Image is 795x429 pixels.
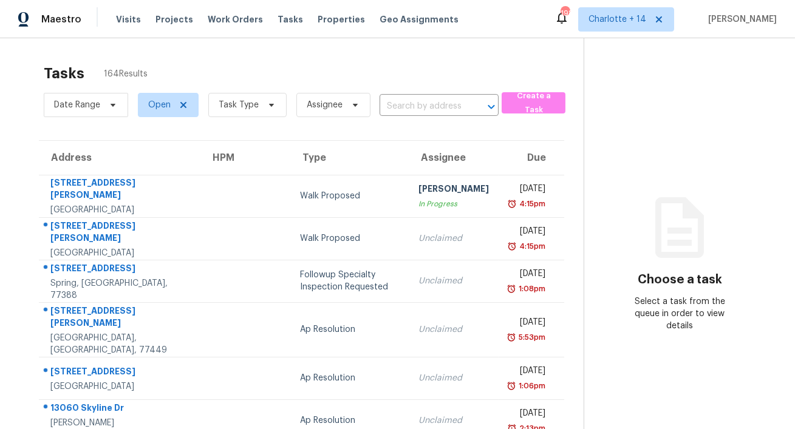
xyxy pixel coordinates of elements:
div: Unclaimed [418,372,489,384]
span: Geo Assignments [380,13,459,25]
div: 1:06pm [516,380,545,392]
h2: Tasks [44,67,84,79]
div: Ap Resolution [300,372,399,384]
div: 4:15pm [517,198,545,210]
div: [STREET_ADDRESS][PERSON_NAME] [50,220,191,247]
div: [DATE] [508,268,545,283]
button: Open [483,98,500,115]
th: Assignee [409,141,499,175]
div: 1:08pm [516,283,545,295]
div: [DATE] [508,183,545,198]
div: [STREET_ADDRESS][PERSON_NAME] [50,305,191,332]
img: Overdue Alarm Icon [507,240,517,252]
div: [PERSON_NAME] [418,183,489,198]
img: Overdue Alarm Icon [507,283,516,295]
div: Followup Specialty Inspection Requested [300,269,399,293]
th: Due [499,141,564,175]
span: Projects [155,13,193,25]
div: Unclaimed [418,232,489,245]
div: [GEOGRAPHIC_DATA] [50,204,191,216]
span: Task Type [219,99,259,111]
span: [PERSON_NAME] [703,13,777,25]
span: Work Orders [208,13,263,25]
input: Search by address [380,97,465,116]
div: [DATE] [508,407,545,422]
div: Ap Resolution [300,414,399,427]
div: Walk Proposed [300,190,399,202]
span: Charlotte + 14 [589,13,646,25]
div: Select a task from the queue in order to view details [632,296,728,332]
div: [STREET_ADDRESS][PERSON_NAME] [50,177,191,204]
div: [GEOGRAPHIC_DATA] [50,247,191,259]
div: 13060 Skyline Dr [50,402,191,417]
div: Unclaimed [418,275,489,287]
th: Type [290,141,409,175]
div: [DATE] [508,225,545,240]
div: Spring, [GEOGRAPHIC_DATA], 77388 [50,277,191,302]
div: Walk Proposed [300,232,399,245]
div: Unclaimed [418,414,489,427]
img: Overdue Alarm Icon [507,331,516,343]
span: Tasks [278,15,303,24]
div: Ap Resolution [300,323,399,336]
h3: Choose a task [638,274,722,286]
div: In Progress [418,198,489,210]
div: [STREET_ADDRESS] [50,365,191,380]
span: Maestro [41,13,81,25]
span: Open [148,99,171,111]
div: [GEOGRAPHIC_DATA] [50,380,191,393]
span: Properties [318,13,365,25]
div: 4:15pm [517,240,545,252]
span: Date Range [54,99,100,111]
div: [DATE] [508,365,545,380]
div: 198 [561,7,569,19]
span: Create a Task [508,89,559,117]
span: Visits [116,13,141,25]
button: Create a Task [502,92,565,113]
span: Assignee [307,99,343,111]
img: Overdue Alarm Icon [507,380,516,392]
div: [GEOGRAPHIC_DATA], [GEOGRAPHIC_DATA], 77449 [50,332,191,356]
span: 164 Results [104,68,148,80]
img: Overdue Alarm Icon [507,198,517,210]
th: Address [39,141,200,175]
th: HPM [200,141,290,175]
div: [STREET_ADDRESS] [50,262,191,277]
div: [DATE] [508,316,545,331]
div: 5:53pm [516,331,545,343]
div: Unclaimed [418,323,489,336]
